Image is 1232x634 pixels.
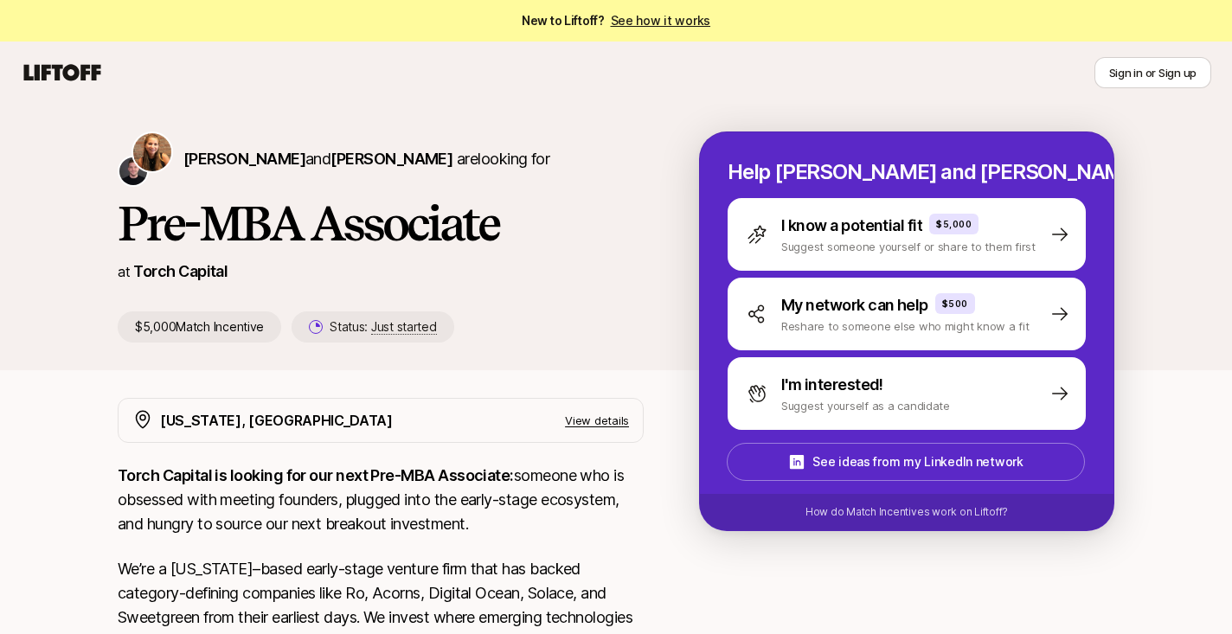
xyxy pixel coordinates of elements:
span: New to Liftoff? [522,10,710,31]
p: $5,000 [936,217,972,231]
span: and [305,150,452,168]
p: View details [565,412,629,429]
p: Status: [330,317,436,337]
img: Katie Reiner [133,133,171,171]
p: See ideas from my LinkedIn network [812,451,1023,472]
a: Torch Capital [133,262,228,280]
p: Reshare to someone else who might know a fit [781,317,1030,335]
a: See how it works [611,13,711,28]
p: I'm interested! [781,373,883,397]
p: someone who is obsessed with meeting founders, plugged into the early-stage ecosystem, and hungry... [118,464,644,536]
p: Suggest someone yourself or share to them first [781,238,1036,255]
p: My network can help [781,293,928,317]
span: Just started [371,319,437,335]
h1: Pre-MBA Associate [118,197,644,249]
p: How do Match Incentives work on Liftoff? [805,504,1008,520]
button: See ideas from my LinkedIn network [727,443,1085,481]
span: [PERSON_NAME] [330,150,452,168]
p: at [118,260,130,283]
p: [US_STATE], [GEOGRAPHIC_DATA] [160,409,393,432]
button: Sign in or Sign up [1094,57,1211,88]
p: are looking for [183,147,549,171]
p: Help [PERSON_NAME] and [PERSON_NAME] hire [728,160,1086,184]
img: Christopher Harper [119,157,147,185]
p: $5,000 Match Incentive [118,311,281,343]
strong: Torch Capital is looking for our next Pre-MBA Associate: [118,466,514,484]
p: $500 [942,297,968,311]
p: I know a potential fit [781,214,922,238]
span: [PERSON_NAME] [183,150,305,168]
p: Suggest yourself as a candidate [781,397,950,414]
